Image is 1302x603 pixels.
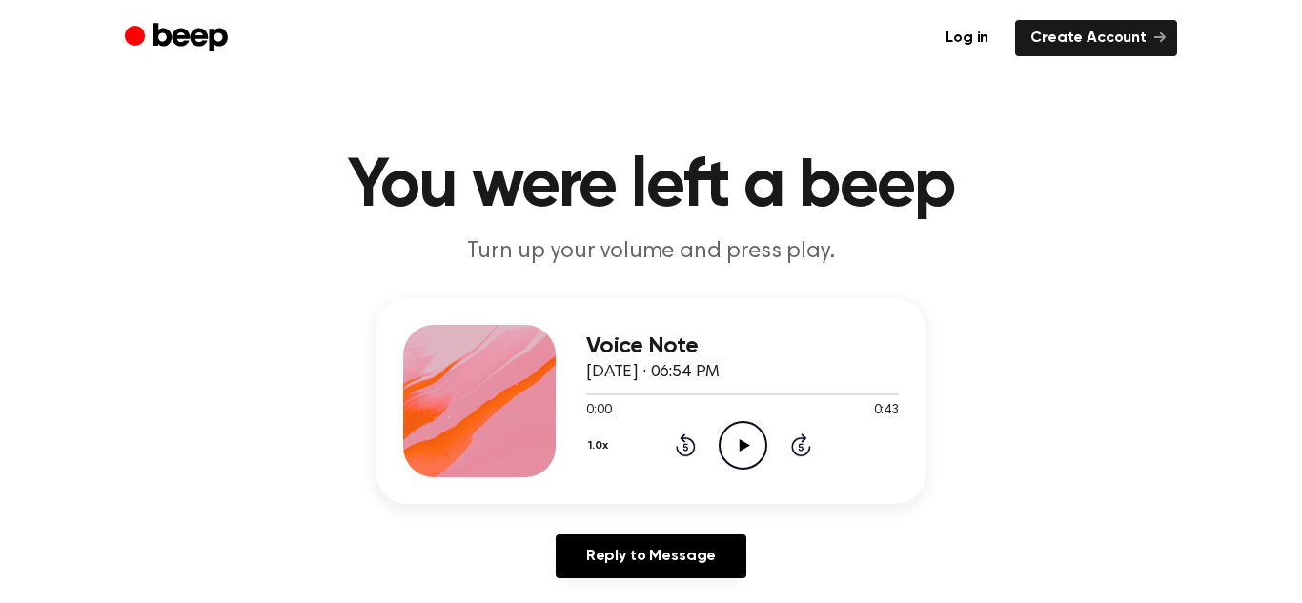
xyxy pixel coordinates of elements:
p: Turn up your volume and press play. [285,236,1017,268]
h3: Voice Note [586,333,899,359]
h1: You were left a beep [163,152,1139,221]
a: Beep [125,20,233,57]
a: Reply to Message [556,534,746,578]
span: 0:43 [874,401,899,421]
button: 1.0x [586,430,616,462]
span: 0:00 [586,401,611,421]
a: Create Account [1015,20,1177,56]
a: Log in [930,20,1004,56]
span: [DATE] · 06:54 PM [586,364,720,381]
